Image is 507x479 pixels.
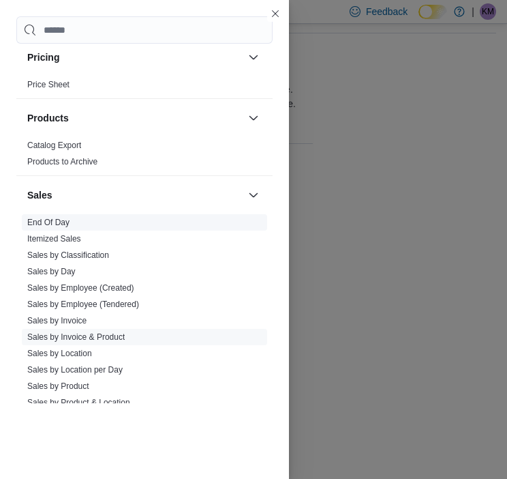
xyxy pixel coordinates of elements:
button: Pricing [245,49,262,66]
a: Sales by Invoice [27,316,87,325]
a: Sales by Location per Day [27,365,123,375]
a: Itemized Sales [27,234,81,244]
a: End Of Day [27,218,70,227]
span: Sales by Product [27,381,89,392]
a: Sales by Product & Location [27,398,130,407]
span: Itemized Sales [27,233,81,244]
span: Sales by Employee (Tendered) [27,299,139,310]
a: Price Sheet [27,80,70,89]
a: Sales by Employee (Tendered) [27,300,139,309]
span: Sales by Location [27,348,92,359]
button: Close this dialog [267,5,283,22]
a: Sales by Day [27,267,76,276]
a: Catalog Export [27,141,81,150]
span: Catalog Export [27,140,81,151]
h3: Pricing [27,50,59,64]
div: Sales [16,214,273,449]
button: Sales [245,187,262,203]
span: Price Sheet [27,79,70,90]
a: Sales by Location [27,349,92,358]
h3: Sales [27,188,52,202]
button: Products [245,110,262,126]
button: Pricing [27,50,243,64]
a: Sales by Invoice & Product [27,332,125,342]
span: Sales by Location per Day [27,364,123,375]
span: Sales by Day [27,266,76,277]
span: Sales by Invoice & Product [27,332,125,343]
span: Products to Archive [27,156,97,167]
div: Pricing [16,76,273,98]
button: Sales [27,188,243,202]
button: Products [27,111,243,125]
a: Sales by Product [27,381,89,391]
a: Products to Archive [27,157,97,166]
span: Sales by Employee (Created) [27,282,134,293]
span: Sales by Invoice [27,315,87,326]
h3: Products [27,111,69,125]
span: Sales by Product & Location [27,397,130,408]
a: Sales by Classification [27,250,109,260]
span: End Of Day [27,217,70,228]
a: Sales by Employee (Created) [27,283,134,293]
div: Products [16,137,273,175]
